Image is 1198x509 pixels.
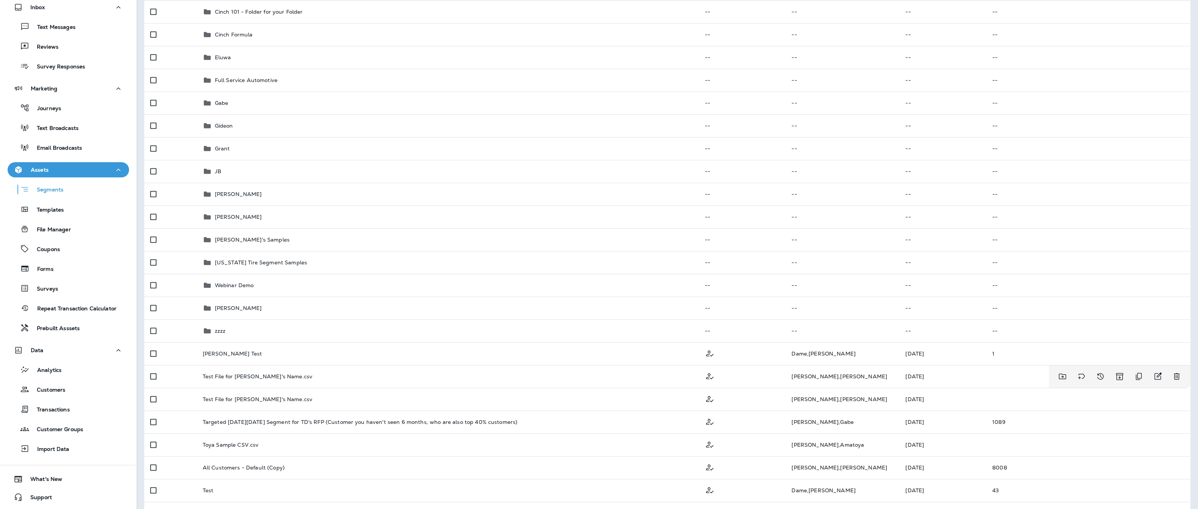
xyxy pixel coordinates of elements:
span: Customer Only [705,372,715,379]
p: Gideon [215,123,233,129]
p: Marketing [31,85,57,92]
p: Segments [29,187,63,194]
td: -- [986,0,1190,23]
p: [PERSON_NAME] [215,214,262,220]
td: -- [699,160,786,183]
td: [DATE] [899,342,986,365]
p: Email Broadcasts [29,145,82,152]
button: Customers [8,381,129,397]
p: Transactions [29,406,70,414]
p: Customers [29,387,65,394]
p: Text Messages [30,24,76,31]
button: Import Data [8,441,129,457]
td: [PERSON_NAME] , [PERSON_NAME] [785,365,899,388]
button: Text Messages [8,19,129,35]
td: [DATE] [899,433,986,456]
td: -- [899,205,986,228]
td: -- [899,297,986,319]
span: Customer Only [705,486,715,493]
td: Dame , [PERSON_NAME] [785,479,899,502]
td: -- [986,183,1190,205]
td: [DATE] [899,365,986,388]
button: Forms [8,261,129,277]
p: Repeat Transaction Calculator [30,305,117,313]
button: Customer Groups [8,421,129,437]
td: -- [899,274,986,297]
button: Edit [1150,369,1165,384]
td: -- [986,92,1190,114]
button: What's New [8,471,129,487]
p: JB [215,168,221,174]
td: -- [899,137,986,160]
td: -- [699,0,786,23]
button: Journeys [8,100,129,116]
p: Surveys [29,286,58,293]
td: -- [986,23,1190,46]
p: Full Service Automotive [215,77,277,83]
td: 1089 [986,411,1190,433]
span: Customer Only [705,395,715,402]
button: Assets [8,162,129,177]
button: Delete [1169,369,1184,384]
p: Survey Responses [29,63,85,71]
td: -- [899,114,986,137]
p: Gabe [215,100,229,106]
td: -- [899,160,986,183]
p: [US_STATE] Tire Segment Samples [215,259,307,266]
p: Test File for [PERSON_NAME]'s Name.csv [203,373,312,379]
td: -- [699,137,786,160]
td: -- [785,274,899,297]
td: [DATE] [899,388,986,411]
p: Grant [215,145,230,152]
td: [PERSON_NAME] , Gabe [785,411,899,433]
td: -- [699,297,786,319]
p: Inbox [30,4,45,10]
td: -- [785,160,899,183]
td: -- [986,114,1190,137]
td: -- [986,228,1190,251]
button: Support [8,490,129,505]
p: [PERSON_NAME] Test [203,351,262,357]
p: Cinch Formula [215,32,253,38]
span: Support [23,494,52,503]
p: Cinch 101 - Folder for your Folder [215,9,303,15]
td: -- [699,92,786,114]
td: -- [785,319,899,342]
td: -- [899,183,986,205]
p: Analytics [30,367,61,374]
button: Surveys [8,280,129,296]
button: Archive [1112,369,1127,384]
td: -- [785,183,899,205]
button: Coupons [8,241,129,257]
td: -- [899,251,986,274]
td: -- [785,137,899,160]
td: -- [986,251,1190,274]
button: Analytics [8,362,129,378]
p: File Manager [29,226,71,234]
td: -- [699,46,786,69]
td: -- [699,228,786,251]
td: -- [986,69,1190,92]
td: [PERSON_NAME] , Amatoya [785,433,899,456]
p: [PERSON_NAME] [215,191,262,197]
td: -- [986,46,1190,69]
button: Email Broadcasts [8,139,129,155]
td: -- [986,274,1190,297]
td: -- [699,251,786,274]
td: [PERSON_NAME] , [PERSON_NAME] [785,388,899,411]
td: -- [986,205,1190,228]
td: 43 [986,479,1190,502]
td: -- [986,297,1190,319]
td: Dame , [PERSON_NAME] [785,342,899,365]
p: [PERSON_NAME]'s Samples [215,237,290,243]
td: -- [699,69,786,92]
button: Duplicate Segment [1131,369,1146,384]
button: Survey Responses [8,58,129,74]
td: -- [785,92,899,114]
td: [PERSON_NAME] , [PERSON_NAME] [785,456,899,479]
td: -- [899,23,986,46]
p: Reviews [29,44,58,51]
td: -- [785,46,899,69]
p: Test [203,487,214,493]
button: Reviews [8,38,129,54]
